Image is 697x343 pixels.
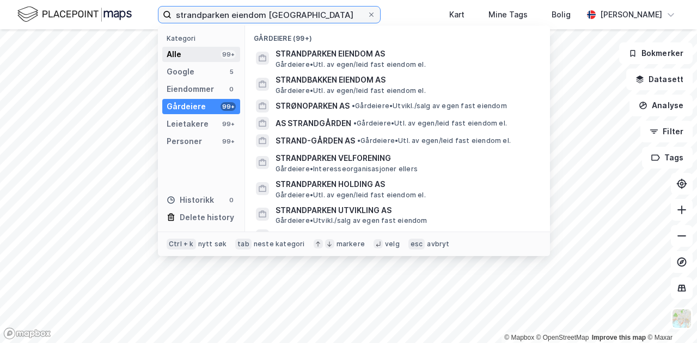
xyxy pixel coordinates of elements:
[276,86,426,95] span: Gårdeiere • Utl. av egen/leid fast eiendom el.
[357,136,360,145] span: •
[221,50,236,59] div: 99+
[167,34,240,42] div: Kategori
[276,191,426,199] span: Gårdeiere • Utl. av egen/leid fast eiendom el.
[504,334,534,341] a: Mapbox
[640,121,693,142] button: Filter
[245,26,550,45] div: Gårdeiere (99+)
[276,178,537,191] span: STRANDPARKEN HOLDING AS
[276,73,537,86] span: STRANDBAKKEN EIENDOM AS
[276,216,427,225] span: Gårdeiere • Utvikl./salg av egen fast eiendom
[357,136,511,145] span: Gårdeiere • Utl. av egen/leid fast eiendom el.
[352,102,507,110] span: Gårdeiere • Utvikl./salg av egen fast eiendom
[408,239,425,250] div: esc
[276,204,537,217] span: STRANDPARKEN UTVIKLING AS
[167,135,202,148] div: Personer
[227,67,236,76] div: 5
[642,147,693,169] button: Tags
[552,8,571,21] div: Bolig
[167,117,209,130] div: Leietakere
[536,334,589,341] a: OpenStreetMap
[352,102,355,110] span: •
[198,240,227,248] div: nytt søk
[629,95,693,116] button: Analyse
[276,152,537,165] span: STRANDPARKEN VELFORENING
[353,119,507,128] span: Gårdeiere • Utl. av egen/leid fast eiendom el.
[221,102,236,111] div: 99+
[17,5,132,24] img: logo.f888ab2527a4732fd821a326f86c7f29.svg
[600,8,662,21] div: [PERSON_NAME]
[385,240,400,248] div: velg
[254,240,305,248] div: neste kategori
[3,327,51,340] a: Mapbox homepage
[276,99,350,113] span: STRØNOPARKEN AS
[180,211,234,224] div: Delete history
[276,60,426,69] span: Gårdeiere • Utl. av egen/leid fast eiendom el.
[276,165,418,173] span: Gårdeiere • Interesseorganisasjoner ellers
[235,239,252,250] div: tab
[337,240,365,248] div: markere
[227,85,236,93] div: 0
[167,100,206,113] div: Gårdeiere
[172,7,367,23] input: Søk på adresse, matrikkel, gårdeiere, leietakere eller personer
[449,8,464,21] div: Kart
[276,47,537,60] span: STRANDPARKEN EIENDOM AS
[276,229,372,242] span: STRANDPARKEN NORD AS
[227,196,236,204] div: 0
[167,194,214,207] div: Historikk
[167,65,194,78] div: Google
[626,68,693,90] button: Datasett
[592,334,646,341] a: Improve this map
[221,120,236,128] div: 99+
[427,240,449,248] div: avbryt
[167,48,181,61] div: Alle
[167,83,214,96] div: Eiendommer
[488,8,528,21] div: Mine Tags
[276,117,351,130] span: AS STRANDGÅRDEN
[619,42,693,64] button: Bokmerker
[643,291,697,343] div: Kontrollprogram for chat
[276,134,355,147] span: STRAND-GÅRDEN AS
[167,239,196,250] div: Ctrl + k
[643,291,697,343] iframe: Chat Widget
[353,119,357,127] span: •
[221,137,236,146] div: 99+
